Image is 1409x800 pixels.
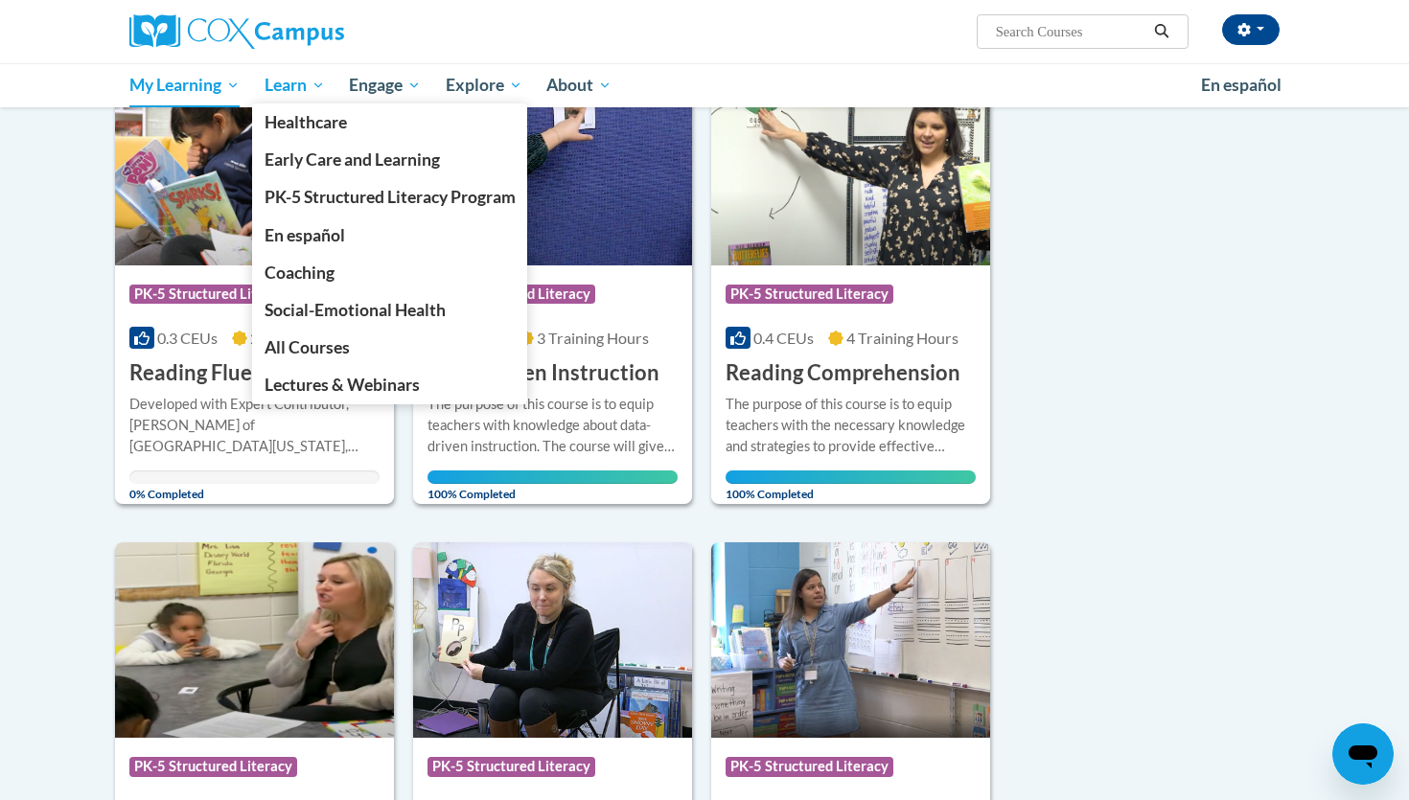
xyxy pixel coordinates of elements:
a: Engage [336,63,433,107]
a: Early Care and Learning [252,141,528,178]
a: Coaching [252,254,528,291]
span: PK-5 Structured Literacy [427,757,595,776]
span: Social-Emotional Health [265,300,446,320]
a: Cox Campus [129,14,494,49]
a: Course LogoPK-5 Structured Literacy0.4 CEUs4 Training Hours Reading ComprehensionThe purpose of t... [711,70,990,505]
span: Coaching [265,263,335,283]
span: 100% Completed [726,470,976,501]
span: En español [265,225,345,245]
a: Learn [252,63,337,107]
span: Engage [349,74,421,97]
span: 4 Training Hours [846,329,959,347]
a: Healthcare [252,103,528,141]
img: Cox Campus [129,14,344,49]
button: Account Settings [1222,14,1280,45]
span: Healthcare [265,112,347,132]
span: All Courses [265,337,350,357]
span: Lectures & Webinars [265,375,420,395]
img: Course Logo [413,542,692,738]
a: About [535,63,625,107]
img: Course Logo [711,542,990,738]
span: En español [1201,75,1282,95]
h3: Reading Comprehension [726,358,960,388]
a: Explore [433,63,535,107]
h3: Data-Driven Instruction [427,358,659,388]
span: Learn [265,74,325,97]
a: Course LogoPK-5 Structured Literacy0.3 CEUs2.5 Training Hours Reading FluencyDeveloped with Exper... [115,70,394,505]
span: PK-5 Structured Literacy [726,285,893,304]
span: PK-5 Structured Literacy [129,757,297,776]
span: 2.5 Training Hours [250,329,374,347]
a: My Learning [117,63,252,107]
iframe: Button to launch messaging window [1332,723,1394,785]
a: All Courses [252,329,528,366]
div: The purpose of this course is to equip teachers with knowledge about data-driven instruction. The... [427,394,678,457]
input: Search Courses [994,20,1147,43]
a: Social-Emotional Health [252,291,528,329]
h3: Reading Fluency [129,358,287,388]
span: PK-5 Structured Literacy Program [265,187,516,207]
a: En español [1189,65,1294,105]
a: PK-5 Structured Literacy Program [252,178,528,216]
a: Lectures & Webinars [252,366,528,403]
span: About [546,74,612,97]
div: Your progress [427,470,678,484]
div: Main menu [101,63,1308,107]
span: 0.4 CEUs [753,329,814,347]
span: PK-5 Structured Literacy [726,757,893,776]
div: The purpose of this course is to equip teachers with the necessary knowledge and strategies to pr... [726,394,976,457]
img: Course Logo [115,70,394,265]
img: Course Logo [115,542,394,738]
button: Search [1147,20,1176,43]
span: Explore [446,74,522,97]
img: Course Logo [413,70,692,265]
span: My Learning [129,74,240,97]
div: Your progress [726,470,976,484]
div: Developed with Expert Contributor, [PERSON_NAME] of [GEOGRAPHIC_DATA][US_STATE], [GEOGRAPHIC_DATA... [129,394,380,457]
span: 100% Completed [427,470,678,501]
img: Course Logo [711,70,990,265]
span: 0.3 CEUs [157,329,218,347]
span: Early Care and Learning [265,149,440,170]
a: En español [252,217,528,254]
span: PK-5 Structured Literacy [129,285,297,304]
span: 3 Training Hours [537,329,649,347]
a: Course LogoPK-5 Structured Literacy0 CEUs3 Training Hours Data-Driven InstructionThe purpose of t... [413,70,692,505]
